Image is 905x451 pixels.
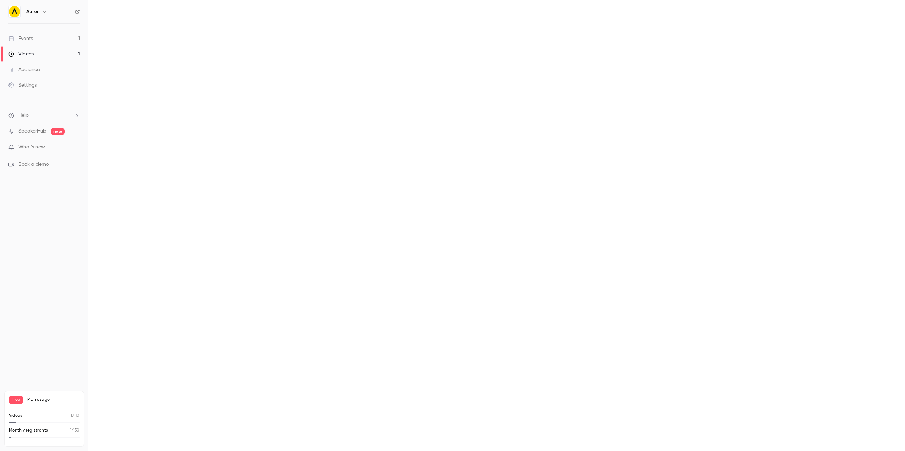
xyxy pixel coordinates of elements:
[9,6,20,17] img: Auror
[8,35,33,42] div: Events
[18,161,49,168] span: Book a demo
[8,66,40,73] div: Audience
[9,412,22,419] p: Videos
[27,397,80,403] span: Plan usage
[71,412,80,419] p: / 10
[26,8,39,15] h6: Auror
[18,143,45,151] span: What's new
[70,427,80,434] p: / 30
[9,427,48,434] p: Monthly registrants
[8,112,80,119] li: help-dropdown-opener
[70,428,71,433] span: 1
[8,82,37,89] div: Settings
[18,128,46,135] a: SpeakerHub
[18,112,29,119] span: Help
[8,51,34,58] div: Videos
[9,396,23,404] span: Free
[51,128,65,135] span: new
[71,414,72,418] span: 1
